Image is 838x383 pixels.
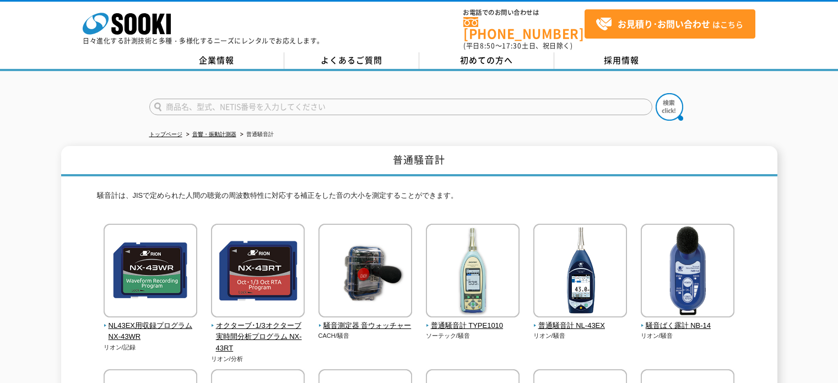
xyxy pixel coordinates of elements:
[585,9,755,39] a: お見積り･お問い合わせはこちら
[104,343,198,352] p: リオン/記録
[533,224,627,320] img: 普通騒音計 NL-43EX
[460,54,513,66] span: 初めての方へ
[97,190,742,207] p: 騒音計は、JISで定められた人間の聴覚の周波数特性に対応する補正をした音の大小を測定することができます。
[463,17,585,40] a: [PHONE_NUMBER]
[426,331,520,341] p: ソーテック/騒音
[426,310,520,332] a: 普通騒音計 TYPE1010
[641,320,735,332] span: 騒音ばく露計 NB-14
[426,224,520,320] img: 普通騒音計 TYPE1010
[211,224,305,320] img: オクターブ･1/3オクターブ実時間分析プログラム NX-43RT
[318,320,413,332] span: 騒音測定器 音ウォッチャー
[618,17,710,30] strong: お見積り･お問い合わせ
[502,41,522,51] span: 17:30
[641,331,735,341] p: リオン/騒音
[211,354,305,364] p: リオン/分析
[104,224,197,320] img: NL43EX用収録プログラム NX-43WR
[149,99,652,115] input: 商品名、型式、NETIS番号を入力してください
[61,146,777,176] h1: 普通騒音計
[426,320,520,332] span: 普通騒音計 TYPE1010
[656,93,683,121] img: btn_search.png
[419,52,554,69] a: 初めての方へ
[641,224,734,320] img: 騒音ばく露計 NB-14
[284,52,419,69] a: よくあるご質問
[211,320,305,354] span: オクターブ･1/3オクターブ実時間分析プログラム NX-43RT
[480,41,495,51] span: 8:50
[104,320,198,343] span: NL43EX用収録プログラム NX-43WR
[533,331,628,341] p: リオン/騒音
[211,310,305,354] a: オクターブ･1/3オクターブ実時間分析プログラム NX-43RT
[533,310,628,332] a: 普通騒音計 NL-43EX
[318,331,413,341] p: CACH/騒音
[238,129,274,141] li: 普通騒音計
[554,52,689,69] a: 採用情報
[463,41,572,51] span: (平日 ～ 土日、祝日除く)
[83,37,324,44] p: 日々進化する計測技術と多種・多様化するニーズにレンタルでお応えします。
[463,9,585,16] span: お電話でのお問い合わせは
[104,310,198,343] a: NL43EX用収録プログラム NX-43WR
[149,131,182,137] a: トップページ
[318,310,413,332] a: 騒音測定器 音ウォッチャー
[641,310,735,332] a: 騒音ばく露計 NB-14
[596,16,743,33] span: はこちら
[149,52,284,69] a: 企業情報
[318,224,412,320] img: 騒音測定器 音ウォッチャー
[192,131,236,137] a: 音響・振動計測器
[533,320,628,332] span: 普通騒音計 NL-43EX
